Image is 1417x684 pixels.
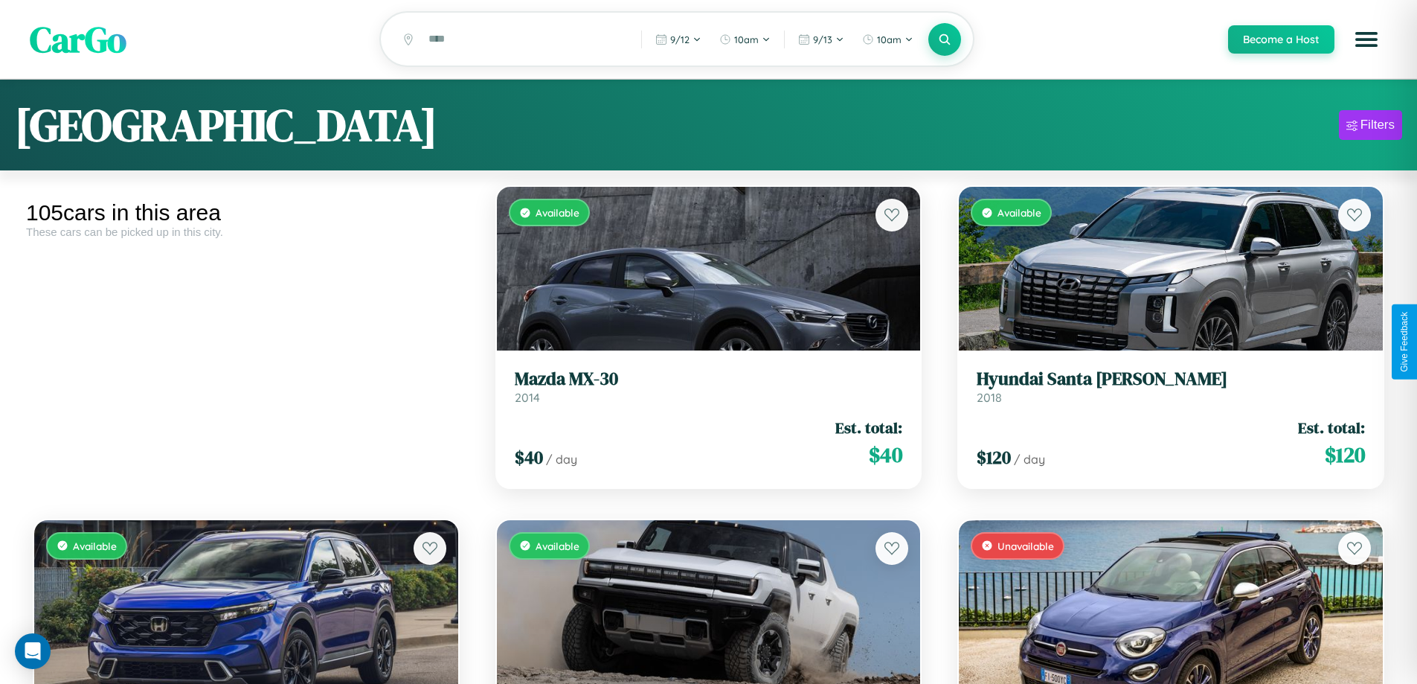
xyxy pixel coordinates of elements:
[712,28,778,51] button: 10am
[670,33,690,45] span: 9 / 12
[536,206,579,219] span: Available
[15,633,51,669] div: Open Intercom Messenger
[977,445,1011,470] span: $ 120
[515,368,903,405] a: Mazda MX-302014
[977,368,1365,405] a: Hyundai Santa [PERSON_NAME]2018
[73,540,117,552] span: Available
[30,15,126,64] span: CarGo
[977,368,1365,390] h3: Hyundai Santa [PERSON_NAME]
[1399,312,1410,372] div: Give Feedback
[997,540,1054,552] span: Unavailable
[1014,452,1045,467] span: / day
[26,226,466,238] div: These cars can be picked up in this city.
[1228,25,1334,54] button: Become a Host
[997,206,1041,219] span: Available
[15,95,437,156] h1: [GEOGRAPHIC_DATA]
[877,33,902,45] span: 10am
[515,390,540,405] span: 2014
[515,445,543,470] span: $ 40
[813,33,832,45] span: 9 / 13
[855,28,921,51] button: 10am
[791,28,852,51] button: 9/13
[1325,440,1365,470] span: $ 120
[1339,110,1402,140] button: Filters
[1346,19,1387,60] button: Open menu
[734,33,759,45] span: 10am
[546,452,577,467] span: / day
[1360,118,1395,132] div: Filters
[835,417,902,438] span: Est. total:
[26,200,466,226] div: 105 cars in this area
[648,28,709,51] button: 9/12
[1298,417,1365,438] span: Est. total:
[869,440,902,470] span: $ 40
[536,540,579,552] span: Available
[515,368,903,390] h3: Mazda MX-30
[977,390,1002,405] span: 2018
